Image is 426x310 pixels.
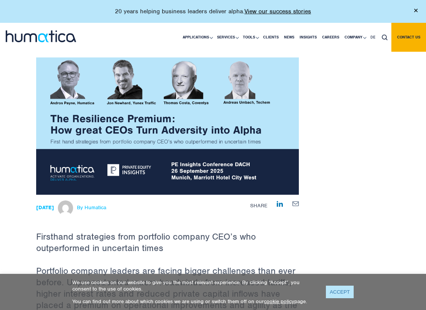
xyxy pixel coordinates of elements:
[370,35,375,40] span: DE
[10,50,235,63] p: I agree to Humatica's and that Humatica may use my data to contact e via email.
[72,298,316,305] p: You can find out more about which cookies we are using or switch them off on our page.
[382,35,388,40] img: search_icon
[391,23,426,52] a: Contact us
[2,51,7,56] input: I agree to Humatica'sData Protection Policyand that Humatica may use my data to contact e via ema...
[115,8,311,15] p: 20 years helping business leaders deliver alpha.
[36,204,54,211] strong: [DATE]
[260,23,281,52] a: Clients
[342,23,368,52] a: Company
[60,50,112,56] a: Data Protection Policy
[240,23,260,52] a: Tools
[180,23,214,52] a: Applications
[281,23,297,52] a: News
[319,23,342,52] a: Careers
[292,201,299,206] img: mailby
[277,201,283,207] img: Share on LinkedIn
[368,23,378,52] a: DE
[214,23,240,52] a: Services
[264,298,294,305] a: cookie policy
[72,279,316,292] p: We use cookies on our website to give you the most relevant experience. By clicking “Accept”, you...
[250,202,267,209] span: Share
[326,286,354,298] a: ACCEPT
[292,200,299,207] a: Share by E-Mail
[120,25,237,40] input: Email*
[36,57,299,195] img: ndetails
[297,23,319,52] a: Insights
[6,30,76,42] img: logo
[244,8,311,15] a: View our success stories
[58,200,73,216] img: Michael Hillington
[77,205,106,211] span: By Humatica
[120,2,237,17] input: Last name*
